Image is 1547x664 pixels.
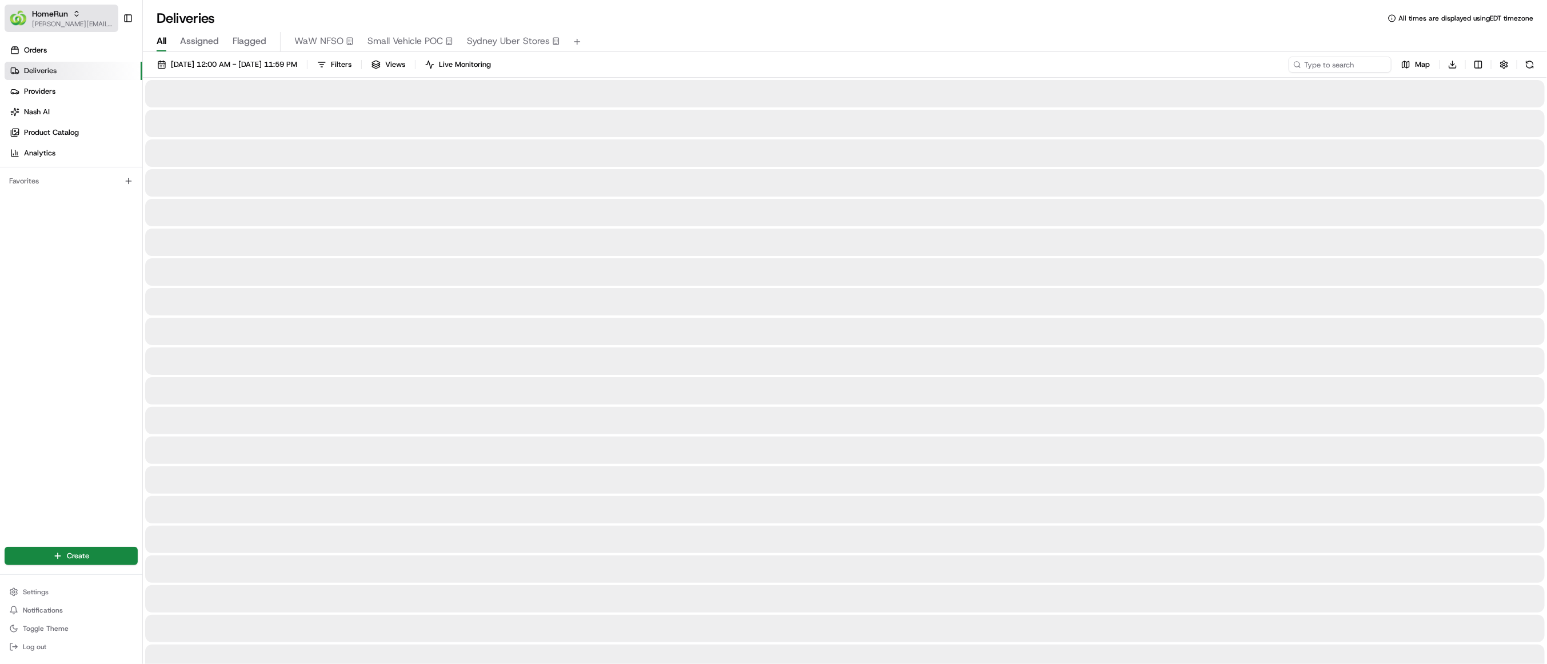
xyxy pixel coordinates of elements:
span: [DATE] [130,178,154,187]
div: Past conversations [11,149,77,158]
span: Sydney Uber Stores [467,34,550,48]
button: Map [1396,57,1435,73]
button: Refresh [1522,57,1538,73]
img: 1736555255976-a54dd68f-1ca7-489b-9aae-adbdc363a1c4 [23,178,32,187]
span: Map [1415,59,1430,70]
button: Start new chat [194,113,208,127]
span: Live Monitoring [439,59,491,70]
span: Create [67,551,89,561]
span: Product Catalog [24,127,79,138]
a: 📗Knowledge Base [7,251,92,272]
span: Assigned [180,34,219,48]
button: Filters [312,57,357,73]
h1: Deliveries [157,9,215,27]
button: HomeRun [32,8,68,19]
a: Deliveries [5,62,142,80]
img: 1736555255976-a54dd68f-1ca7-489b-9aae-adbdc363a1c4 [11,110,32,130]
div: 💻 [97,257,106,266]
span: Filters [331,59,351,70]
span: All times are displayed using EDT timezone [1398,14,1533,23]
button: Create [5,547,138,565]
button: HomeRunHomeRun[PERSON_NAME][EMAIL_ADDRESS][DOMAIN_NAME] [5,5,118,32]
span: Pylon [114,284,138,293]
span: Analytics [24,148,55,158]
div: Favorites [5,172,138,190]
a: Providers [5,82,142,101]
span: API Documentation [108,256,183,267]
div: We're available if you need us! [51,121,157,130]
a: Analytics [5,144,142,162]
span: Knowledge Base [23,256,87,267]
button: See all [177,147,208,161]
span: Toggle Theme [23,624,69,633]
button: Toggle Theme [5,621,138,637]
span: Settings [23,587,49,597]
span: Orders [24,45,47,55]
a: Orders [5,41,142,59]
span: Nash AI [24,107,50,117]
span: Wisdom [PERSON_NAME] [35,178,122,187]
input: Type to search [1289,57,1392,73]
div: 📗 [11,257,21,266]
input: Clear [30,74,189,86]
span: Log out [23,642,46,651]
img: 8571987876998_91fb9ceb93ad5c398215_72.jpg [24,110,45,130]
img: Nash [11,12,34,35]
button: Views [366,57,410,73]
span: [DATE] [101,209,125,218]
p: Welcome 👋 [11,46,208,65]
span: Deliveries [24,66,57,76]
button: Settings [5,584,138,600]
button: Notifications [5,602,138,618]
button: [PERSON_NAME][EMAIL_ADDRESS][DOMAIN_NAME] [32,19,114,29]
span: Providers [24,86,55,97]
img: Gabrielle LeFevre [11,198,30,216]
button: [DATE] 12:00 AM - [DATE] 11:59 PM [152,57,302,73]
span: • [95,209,99,218]
div: Start new chat [51,110,187,121]
button: Live Monitoring [420,57,496,73]
span: Flagged [233,34,266,48]
span: [DATE] 12:00 AM - [DATE] 11:59 PM [171,59,297,70]
span: • [124,178,128,187]
a: Nash AI [5,103,142,121]
span: Small Vehicle POC [367,34,443,48]
a: Product Catalog [5,123,142,142]
span: Notifications [23,606,63,615]
span: [PERSON_NAME] [35,209,93,218]
a: Powered byPylon [81,283,138,293]
span: All [157,34,166,48]
span: Views [385,59,405,70]
img: Wisdom Oko [11,167,30,189]
a: 💻API Documentation [92,251,188,272]
button: Log out [5,639,138,655]
span: WaW NFSO [294,34,343,48]
img: HomeRun [9,9,27,27]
